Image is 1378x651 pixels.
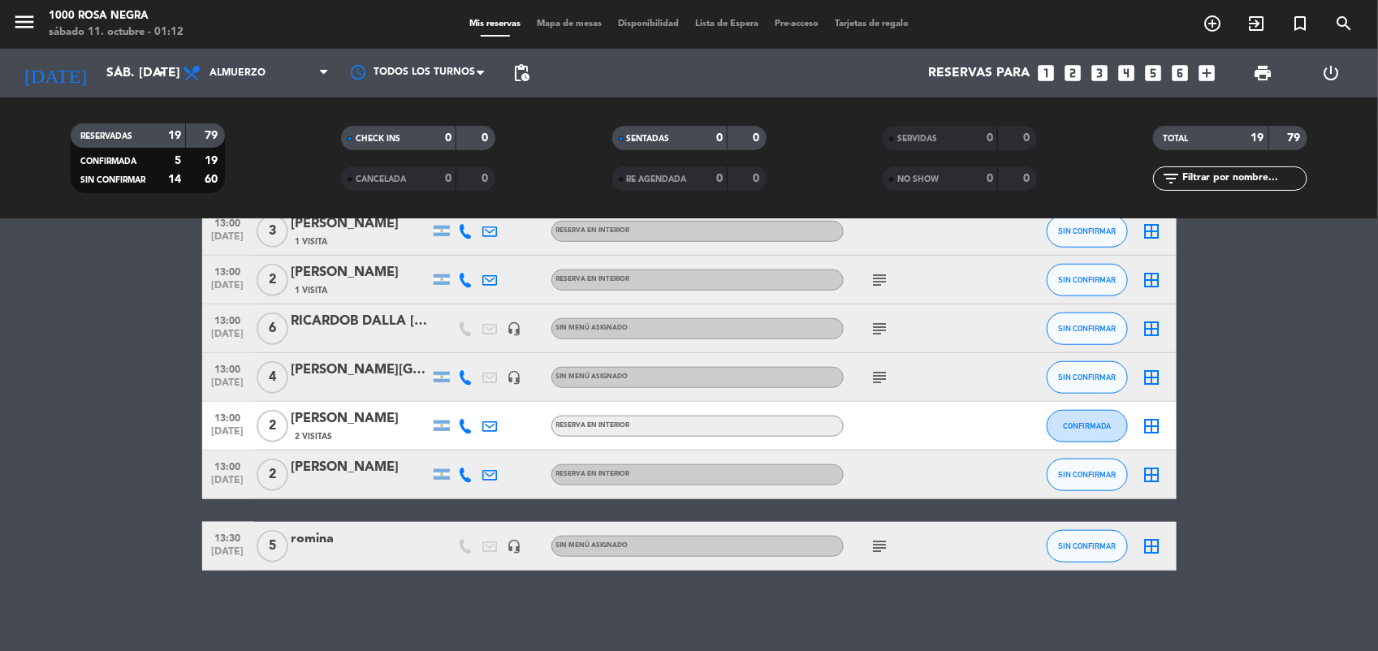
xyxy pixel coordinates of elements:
span: 5 [257,530,288,563]
strong: 0 [445,173,451,184]
i: [DATE] [12,55,98,91]
span: SIN CONFIRMAR [80,176,145,184]
span: RESERVA EN INTERIOR [556,471,630,477]
button: SIN CONFIRMAR [1047,459,1128,491]
span: SENTADAS [627,135,670,143]
span: SIN CONFIRMAR [1058,373,1116,382]
i: headset_mic [508,539,522,554]
div: [PERSON_NAME] [292,262,430,283]
span: [DATE] [208,329,248,347]
strong: 0 [1023,173,1033,184]
span: CHECK INS [356,135,400,143]
span: Sin menú asignado [556,373,629,380]
i: add_circle_outline [1203,14,1222,33]
span: Pre-acceso [767,19,827,28]
span: SERVIDAS [897,135,937,143]
span: 13:00 [208,310,248,329]
span: 13:00 [208,456,248,475]
span: CONFIRMADA [1063,421,1111,430]
strong: 0 [716,173,723,184]
span: 13:30 [208,528,248,546]
i: turned_in_not [1290,14,1310,33]
span: Tarjetas de regalo [827,19,917,28]
i: subject [870,270,890,290]
span: Mapa de mesas [529,19,610,28]
strong: 0 [1023,132,1033,144]
i: exit_to_app [1246,14,1266,33]
i: search [1334,14,1354,33]
div: [PERSON_NAME] [292,408,430,429]
strong: 0 [482,173,492,184]
span: Mis reservas [461,19,529,28]
button: SIN CONFIRMAR [1047,264,1128,296]
button: SIN CONFIRMAR [1047,361,1128,394]
i: filter_list [1161,169,1181,188]
strong: 0 [445,132,451,144]
strong: 14 [168,174,181,185]
span: Lista de Espera [687,19,767,28]
span: SIN CONFIRMAR [1058,226,1116,235]
i: subject [870,319,890,338]
span: 2 [257,410,288,442]
i: looks_4 [1116,63,1137,84]
span: Sin menú asignado [556,542,629,549]
button: menu [12,10,37,40]
button: SIN CONFIRMAR [1047,530,1128,563]
i: menu [12,10,37,34]
span: 13:00 [208,359,248,377]
div: [PERSON_NAME][GEOGRAPHIC_DATA] [292,360,430,381]
input: Filtrar por nombre... [1181,170,1307,188]
strong: 0 [987,132,993,144]
i: arrow_drop_down [151,63,171,83]
i: power_settings_new [1322,63,1341,83]
span: 2 [257,264,288,296]
i: headset_mic [508,370,522,385]
strong: 79 [1288,132,1304,144]
strong: 0 [716,132,723,144]
i: border_all [1143,537,1162,556]
strong: 79 [205,130,221,141]
span: RESERVADAS [80,132,132,140]
span: Almuerzo [210,67,266,79]
span: CANCELADA [356,175,406,183]
span: [DATE] [208,475,248,494]
span: 1 Visita [296,235,328,248]
strong: 19 [168,130,181,141]
i: looks_3 [1089,63,1110,84]
span: Disponibilidad [610,19,687,28]
div: RICARDOB DALLA [PERSON_NAME] [292,311,430,332]
span: RESERVA EN INTERIOR [556,422,630,429]
span: Reservas para [928,66,1030,81]
i: looks_two [1062,63,1083,84]
span: SIN CONFIRMAR [1058,541,1116,550]
span: SIN CONFIRMAR [1058,470,1116,479]
strong: 19 [205,155,221,166]
span: SIN CONFIRMAR [1058,275,1116,284]
span: 13:00 [208,407,248,426]
i: border_all [1143,270,1162,290]
span: [DATE] [208,231,248,250]
span: print [1253,63,1272,83]
i: border_all [1143,368,1162,387]
span: RE AGENDADA [627,175,687,183]
span: SIN CONFIRMAR [1058,324,1116,333]
span: 13:00 [208,261,248,280]
span: 3 [257,215,288,248]
i: looks_5 [1143,63,1164,84]
i: add_box [1196,63,1217,84]
i: looks_one [1035,63,1056,84]
span: [DATE] [208,377,248,396]
strong: 0 [753,132,762,144]
span: 1 Visita [296,284,328,297]
i: subject [870,537,890,556]
span: CONFIRMADA [80,157,136,166]
i: border_all [1143,465,1162,485]
span: [DATE] [208,546,248,565]
i: border_all [1143,416,1162,436]
span: NO SHOW [897,175,939,183]
span: 6 [257,313,288,345]
strong: 0 [482,132,492,144]
span: pending_actions [512,63,531,83]
div: [PERSON_NAME] [292,213,430,235]
span: RESERVA EN INTERIOR [556,227,630,234]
